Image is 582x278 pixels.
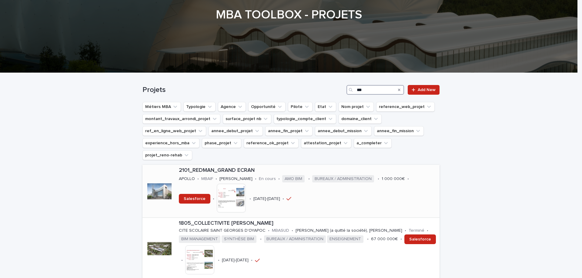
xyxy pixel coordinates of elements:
[367,237,369,242] p: •
[312,175,374,183] span: BUREAUX / ADMINISTRATION
[327,235,363,243] span: ENSEIGNEMENT
[216,176,217,182] p: •
[301,138,351,148] button: attestation_projet
[265,126,313,136] button: annee_fin_projet
[315,126,372,136] button: annee_debut_mission
[222,258,249,263] p: [DATE]-[DATE]
[374,126,424,136] button: annee_fin_mission
[282,175,305,183] span: AMO BIM
[400,237,402,242] p: •
[249,196,251,201] p: •
[408,85,440,95] a: Add New
[278,176,280,182] p: •
[140,8,437,22] h1: MBA TOOLBOX - PROJETS
[354,138,392,148] button: a_completer
[339,102,374,112] button: Nom projet
[179,176,195,182] p: APOLLO
[268,228,269,233] p: •
[292,228,293,233] p: •
[142,126,206,136] button: ref_en_ligne_web_projet
[382,176,405,182] p: 1 000 000€
[184,197,206,201] span: Salesforce
[371,237,398,242] p: 67 000 000€
[407,176,409,182] p: •
[142,165,440,218] a: 2101_REDMAN_GRAND ECRANAPOLLO•MBAIF•[PERSON_NAME]•En cours•AMO BIM•BUREAUX / ADMINISTRATION•1 000...
[213,196,214,201] p: •
[179,220,437,227] p: 1805_COLLECTIVITE [PERSON_NAME]
[378,176,379,182] p: •
[197,176,199,182] p: •
[339,114,382,124] button: domaine_client
[296,228,402,233] p: [PERSON_NAME] (a quitté la société), [PERSON_NAME]
[251,258,253,263] p: •
[427,228,428,233] p: •
[288,102,313,112] button: Pilote
[223,114,271,124] button: surface_projet nb
[259,176,276,182] p: En cours
[218,102,246,112] button: Agence
[418,88,436,92] span: Add New
[274,114,336,124] button: typologie_compte_client
[404,234,436,244] a: Salesforce
[253,196,280,201] p: [DATE]-[DATE]
[244,138,299,148] button: reference_ok_projet
[219,176,253,182] p: [PERSON_NAME]
[179,167,437,174] p: 2101_REDMAN_GRAND ECRAN
[283,196,284,201] p: •
[179,228,266,233] p: CITE SCOLAIRE SAINT GEORGES D'OYAPOC
[248,102,286,112] button: Opportunité
[405,228,406,233] p: •
[201,176,213,182] p: MBAIF
[315,102,336,112] button: Etat
[376,102,435,112] button: reference_web_projet
[142,114,220,124] button: montant_travaux_arrondi_projet
[409,228,424,233] p: Terminé
[179,235,220,243] span: BIM MANAGEMENT
[218,258,219,263] p: •
[202,138,241,148] button: phase_projet
[181,258,183,263] p: •
[272,228,289,233] p: MBASUD
[255,176,256,182] p: •
[222,235,256,243] span: SYNTHÈSE BIM
[142,86,344,94] h1: Projets
[142,102,181,112] button: Métiers MBA
[183,102,216,112] button: Typologie
[142,150,192,160] button: projet_reno-rehab
[142,138,199,148] button: experience_hors_mba
[346,85,404,95] input: Search
[209,126,263,136] button: annee_debut_projet
[409,237,431,241] span: Salesforce
[264,235,326,243] span: BUREAUX / ADMINISTRATION
[179,194,210,204] a: Salesforce
[308,176,310,182] p: •
[260,237,262,242] p: •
